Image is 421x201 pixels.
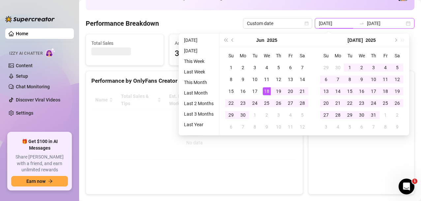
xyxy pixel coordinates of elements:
[16,63,33,68] a: Content
[379,109,391,121] td: 2025-08-01
[379,85,391,97] td: 2025-07-18
[344,121,356,133] td: 2025-08-05
[332,97,344,109] td: 2025-07-21
[237,97,249,109] td: 2025-06-23
[263,64,271,72] div: 4
[356,73,368,85] td: 2025-07-09
[392,34,399,47] button: Next month (PageDown)
[181,68,216,76] li: Last Week
[227,64,235,72] div: 1
[261,121,273,133] td: 2025-07-09
[356,97,368,109] td: 2025-07-23
[393,111,401,119] div: 2
[347,34,363,47] button: Choose a month
[286,111,294,119] div: 4
[239,75,247,83] div: 9
[346,64,354,72] div: 1
[305,21,309,25] span: calendar
[368,50,379,62] th: Th
[346,111,354,119] div: 29
[251,111,259,119] div: 1
[48,179,53,184] span: arrow-right
[229,34,236,47] button: Previous month (PageUp)
[298,64,306,72] div: 7
[346,99,354,107] div: 22
[344,50,356,62] th: Tu
[322,111,330,119] div: 27
[261,85,273,97] td: 2025-06-18
[332,50,344,62] th: Mo
[391,97,403,109] td: 2025-07-26
[370,75,377,83] div: 10
[225,97,237,109] td: 2025-06-22
[261,73,273,85] td: 2025-06-11
[296,85,308,97] td: 2025-06-21
[239,87,247,95] div: 16
[322,87,330,95] div: 13
[275,75,283,83] div: 12
[225,62,237,73] td: 2025-06-01
[344,109,356,121] td: 2025-07-29
[239,111,247,119] div: 30
[273,50,285,62] th: Th
[320,62,332,73] td: 2025-06-29
[239,123,247,131] div: 7
[181,57,216,65] li: This Week
[356,109,368,121] td: 2025-07-30
[285,121,296,133] td: 2025-07-11
[393,64,401,72] div: 5
[175,47,242,60] span: 3203
[320,50,332,62] th: Su
[181,89,216,97] li: Last Month
[379,62,391,73] td: 2025-07-04
[298,99,306,107] div: 28
[285,50,296,62] th: Fr
[45,48,55,57] img: AI Chatter
[334,99,342,107] div: 21
[399,179,414,194] iframe: Intercom live chat
[285,85,296,97] td: 2025-06-20
[222,34,229,47] button: Last year (Control + left)
[298,123,306,131] div: 12
[237,62,249,73] td: 2025-06-02
[237,73,249,85] td: 2025-06-09
[346,123,354,131] div: 5
[391,50,403,62] th: Sa
[239,99,247,107] div: 23
[356,121,368,133] td: 2025-08-06
[334,111,342,119] div: 28
[370,64,377,72] div: 3
[359,21,364,26] span: swap-right
[261,97,273,109] td: 2025-06-25
[286,75,294,83] div: 13
[11,154,68,173] span: Share [PERSON_NAME] with a friend, and earn unlimited rewards
[249,97,261,109] td: 2025-06-24
[181,110,216,118] li: Last 3 Months
[249,85,261,97] td: 2025-06-17
[381,87,389,95] div: 18
[391,109,403,121] td: 2025-08-02
[381,123,389,131] div: 8
[344,85,356,97] td: 2025-07-15
[346,75,354,83] div: 8
[16,73,28,79] a: Setup
[225,50,237,62] th: Su
[332,121,344,133] td: 2025-08-04
[273,121,285,133] td: 2025-07-10
[239,64,247,72] div: 2
[181,78,216,86] li: This Month
[249,121,261,133] td: 2025-07-08
[332,109,344,121] td: 2025-07-28
[358,75,366,83] div: 9
[393,87,401,95] div: 19
[381,75,389,83] div: 11
[296,109,308,121] td: 2025-07-05
[9,50,43,57] span: Izzy AI Chatter
[225,109,237,121] td: 2025-06-29
[237,121,249,133] td: 2025-07-07
[273,73,285,85] td: 2025-06-12
[267,34,277,47] button: Choose a year
[285,73,296,85] td: 2025-06-13
[358,99,366,107] div: 23
[393,99,401,107] div: 26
